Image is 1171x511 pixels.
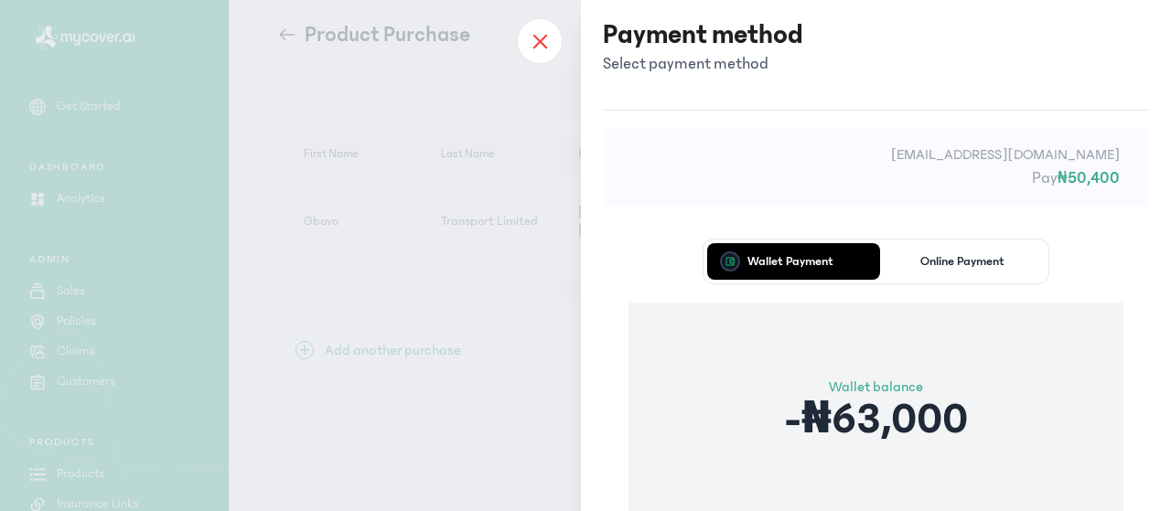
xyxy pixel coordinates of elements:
[747,255,833,268] p: Wallet Payment
[1058,169,1120,187] span: ₦50,400
[784,376,968,398] p: Wallet balance
[880,243,1046,280] button: Online Payment
[920,255,1004,268] p: Online Payment
[603,51,803,77] p: Select payment method
[784,398,968,442] p: -₦63,000
[603,18,803,51] h3: Payment method
[632,144,1120,165] p: [EMAIL_ADDRESS][DOMAIN_NAME]
[632,165,1120,191] p: Pay
[707,243,873,280] button: Wallet Payment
